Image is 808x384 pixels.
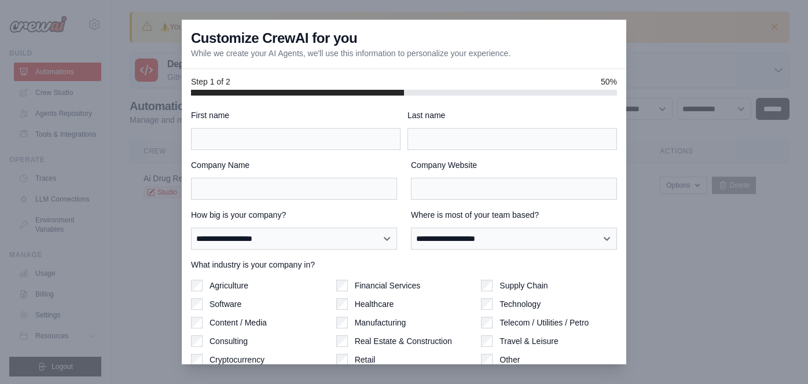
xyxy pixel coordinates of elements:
[355,354,376,365] label: Retail
[601,76,617,87] span: 50%
[355,298,394,310] label: Healthcare
[191,76,230,87] span: Step 1 of 2
[210,298,241,310] label: Software
[191,259,617,270] label: What industry is your company in?
[500,335,558,347] label: Travel & Leisure
[355,335,452,347] label: Real Estate & Construction
[500,354,520,365] label: Other
[407,109,617,121] label: Last name
[210,354,265,365] label: Cryptocurrency
[191,29,357,47] h3: Customize CrewAI for you
[191,159,397,171] label: Company Name
[191,109,401,121] label: First name
[355,280,421,291] label: Financial Services
[500,280,548,291] label: Supply Chain
[355,317,406,328] label: Manufacturing
[411,159,617,171] label: Company Website
[500,317,589,328] label: Telecom / Utilities / Petro
[191,209,397,221] label: How big is your company?
[191,47,510,59] p: While we create your AI Agents, we'll use this information to personalize your experience.
[210,335,248,347] label: Consulting
[210,317,267,328] label: Content / Media
[750,328,808,384] iframe: Chat Widget
[210,280,248,291] label: Agriculture
[500,298,541,310] label: Technology
[411,209,617,221] label: Where is most of your team based?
